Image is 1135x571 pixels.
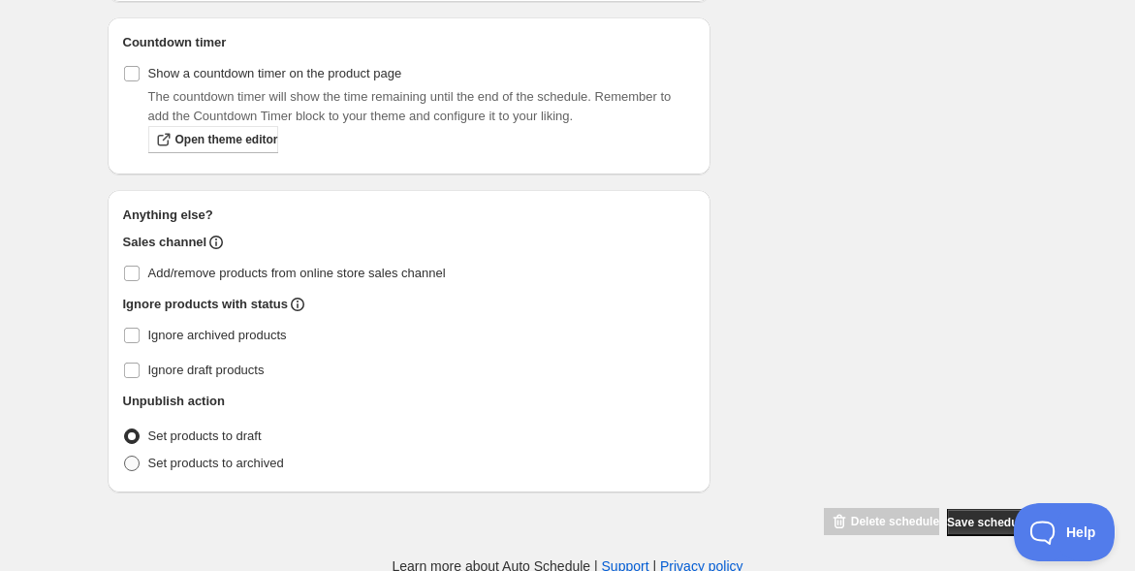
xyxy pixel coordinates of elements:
[148,87,696,126] p: The countdown timer will show the time remaining until the end of the schedule. Remember to add t...
[123,295,288,314] h2: Ignore products with status
[175,132,278,147] span: Open theme editor
[123,233,207,252] h2: Sales channel
[148,363,265,377] span: Ignore draft products
[123,206,696,225] h2: Anything else?
[123,33,696,52] h2: Countdown timer
[123,392,225,411] h2: Unpublish action
[148,328,287,342] span: Ignore archived products
[947,515,1027,530] span: Save schedule
[148,456,284,470] span: Set products to archived
[1014,503,1116,561] iframe: Toggle Customer Support
[148,126,278,153] a: Open theme editor
[148,266,446,280] span: Add/remove products from online store sales channel
[947,509,1027,536] button: Save schedule
[148,66,402,80] span: Show a countdown timer on the product page
[148,428,262,443] span: Set products to draft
